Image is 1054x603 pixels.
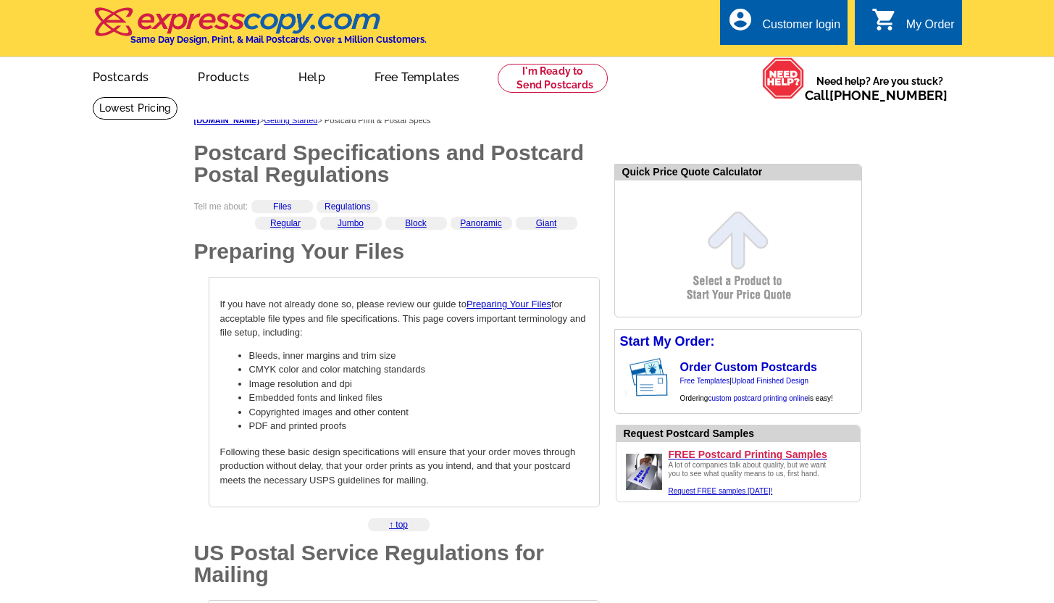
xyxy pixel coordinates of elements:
div: A lot of companies talk about quality, but we want you to see what quality means to us, first hand. [669,461,835,496]
a: Request FREE samples [DATE]! [669,487,773,495]
li: Embedded fonts and linked files [249,391,588,405]
a: Postcards [70,59,172,93]
a: [DOMAIN_NAME] [194,116,259,125]
a: Products [175,59,272,93]
li: Bleeds, inner margins and trim size [249,349,588,363]
div: Tell me about: [194,200,600,224]
li: Copyrighted images and other content [249,405,588,420]
img: post card showing stamp and address area [627,354,678,402]
div: My Order [906,18,955,38]
span: Call [805,88,948,103]
img: Upload a design ready to be printed [622,450,666,494]
a: custom postcard printing online [708,394,808,402]
a: Free Templates [680,377,730,385]
i: account_circle [727,7,753,33]
li: PDF and printed proofs [249,419,588,433]
p: Following these basic design specifications will ensure that your order moves through production ... [220,445,588,488]
a: Same Day Design, Print, & Mail Postcards. Over 1 Million Customers. [93,17,427,45]
div: Customer login [762,18,840,38]
div: Quick Price Quote Calculator [615,165,861,180]
span: Need help? Are you stuck? [805,74,955,103]
a: Block [405,218,426,228]
h1: Postcard Specifications and Postcard Postal Regulations [194,142,600,186]
img: help [762,57,805,99]
a: Jumbo [338,218,364,228]
div: Start My Order: [615,330,861,354]
img: background image for postcard [615,354,627,402]
div: Request Postcard Samples [624,426,860,441]
a: [PHONE_NUMBER] [829,88,948,103]
a: FREE Postcard Printing Samples [669,448,854,461]
i: shopping_cart [871,7,898,33]
a: Free Templates [351,59,483,93]
a: Getting Started [264,116,317,125]
h1: US Postal Service Regulations for Mailing [194,542,600,586]
li: CMYK color and color matching standards [249,362,588,377]
a: Giant [536,218,557,228]
span: | Ordering is easy! [680,377,833,402]
h4: Same Day Design, Print, & Mail Postcards. Over 1 Million Customers. [130,34,427,45]
h1: Preparing Your Files [194,241,600,262]
a: Preparing Your Files [467,299,551,309]
a: Help [275,59,348,93]
a: shopping_cart My Order [871,16,955,34]
a: Regular [270,218,301,228]
a: Files [273,201,291,212]
a: Panoramic [460,218,501,228]
span: > > Postcard Print & Postal Specs [194,116,431,125]
a: Order Custom Postcards [680,361,817,373]
a: ↑ top [389,520,408,530]
li: Image resolution and dpi [249,377,588,391]
a: account_circle Customer login [727,16,840,34]
a: Upload Finished Design [732,377,808,385]
a: Regulations [325,201,370,212]
p: If you have not already done so, please review our guide to for acceptable file types and file sp... [220,297,588,340]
